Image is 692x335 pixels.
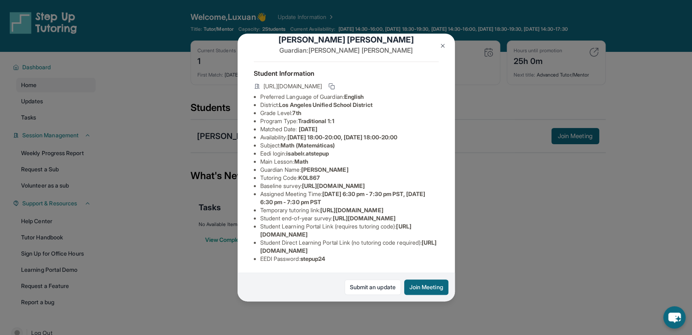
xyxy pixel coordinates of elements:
[260,190,425,205] span: [DATE] 6:30 pm - 7:30 pm PST, [DATE] 6:30 pm - 7:30 pm PST
[439,43,446,49] img: Close Icon
[260,222,439,239] li: Student Learning Portal Link (requires tutoring code) :
[260,255,439,263] li: EEDI Password :
[260,117,439,125] li: Program Type:
[260,133,439,141] li: Availability:
[344,93,364,100] span: English
[281,142,335,149] span: Math (Matemáticas)
[298,174,320,181] span: K0L867
[292,109,301,116] span: 7th
[254,68,439,78] h4: Student Information
[404,280,448,295] button: Join Meeting
[302,182,365,189] span: [URL][DOMAIN_NAME]
[301,166,349,173] span: [PERSON_NAME]
[287,134,397,141] span: [DATE] 18:00-20:00, [DATE] 18:00-20:00
[260,101,439,109] li: District:
[327,81,336,91] button: Copy link
[294,158,308,165] span: Math
[260,239,439,255] li: Student Direct Learning Portal Link (no tutoring code required) :
[298,117,334,124] span: Traditional 1:1
[286,150,329,157] span: isabelr.atstepup
[663,306,686,329] button: chat-button
[279,101,372,108] span: Los Angeles Unified School District
[299,126,317,132] span: [DATE]
[260,149,439,158] li: Eedi login :
[260,182,439,190] li: Baseline survey :
[260,214,439,222] li: Student end-of-year survey :
[332,215,395,222] span: [URL][DOMAIN_NAME]
[260,141,439,149] li: Subject :
[260,125,439,133] li: Matched Date:
[254,45,439,55] p: Guardian: [PERSON_NAME] [PERSON_NAME]
[260,174,439,182] li: Tutoring Code :
[260,166,439,174] li: Guardian Name :
[260,206,439,214] li: Temporary tutoring link :
[260,190,439,206] li: Assigned Meeting Time :
[260,109,439,117] li: Grade Level:
[260,93,439,101] li: Preferred Language of Guardian:
[300,255,326,262] span: stepup24
[345,280,401,295] a: Submit an update
[264,82,322,90] span: [URL][DOMAIN_NAME]
[320,207,383,213] span: [URL][DOMAIN_NAME]
[260,158,439,166] li: Main Lesson :
[254,34,439,45] h1: [PERSON_NAME] [PERSON_NAME]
